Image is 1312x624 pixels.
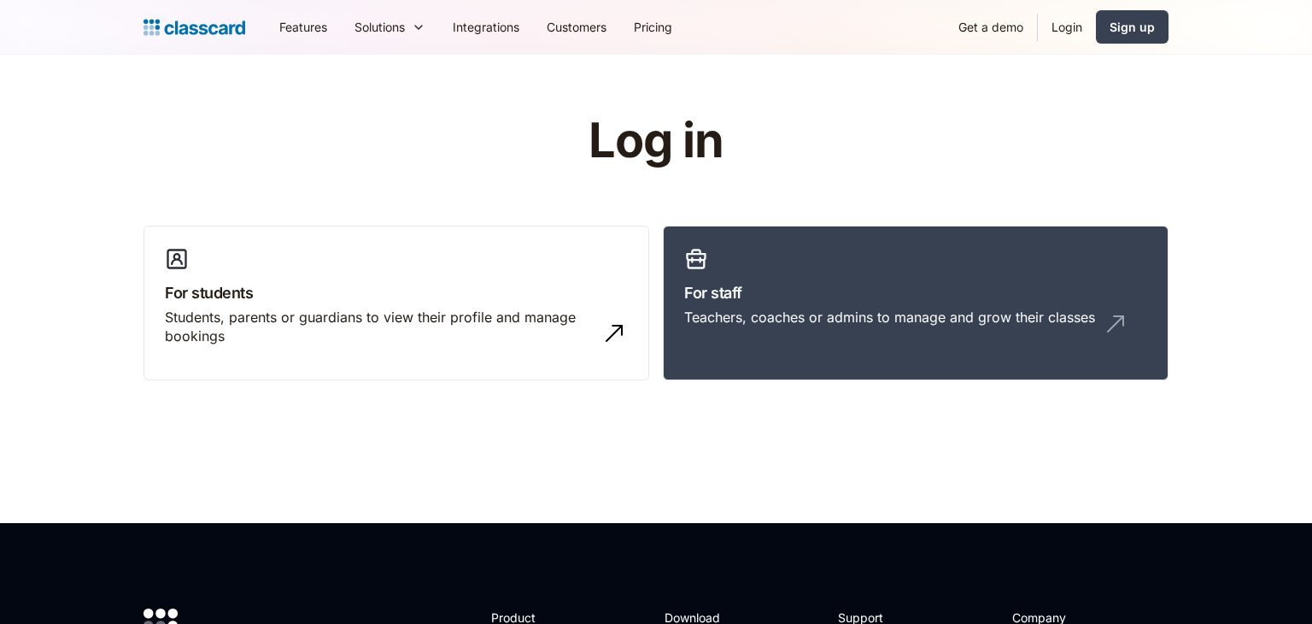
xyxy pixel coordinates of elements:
[1038,8,1096,46] a: Login
[620,8,686,46] a: Pricing
[684,308,1095,327] div: Teachers, coaches or admins to manage and grow their classes
[945,8,1037,46] a: Get a demo
[165,308,594,346] div: Students, parents or guardians to view their profile and manage bookings
[354,18,405,36] div: Solutions
[1096,10,1168,44] a: Sign up
[266,8,341,46] a: Features
[684,281,1147,304] h3: For staff
[439,8,533,46] a: Integrations
[533,8,620,46] a: Customers
[165,281,628,304] h3: For students
[341,8,439,46] div: Solutions
[663,226,1168,381] a: For staffTeachers, coaches or admins to manage and grow their classes
[385,115,928,168] h1: Log in
[143,15,245,39] a: home
[1110,18,1155,36] div: Sign up
[143,226,649,381] a: For studentsStudents, parents or guardians to view their profile and manage bookings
